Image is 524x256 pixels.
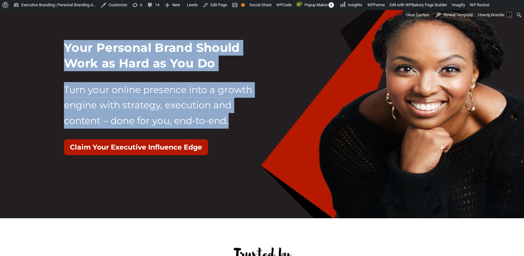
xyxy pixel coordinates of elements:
[10,16,15,21] img: website_grey.svg
[10,10,15,15] img: logo_orange.svg
[64,82,257,129] p: Turn your online presence into a growth engine with strategy, execution and content – done for yo...
[62,36,67,41] img: tab_keywords_by_traffic_grey.svg
[491,12,504,17] span: Wandia
[403,10,432,20] div: Clear Caches
[24,37,56,41] div: Domain Overview
[17,10,31,15] div: v 4.0.25
[241,3,245,7] div: OK
[64,139,208,155] button: Claim Your Executive Influence Edge
[64,40,257,71] h3: Your Personal Brand Should Work as Hard as You Do
[476,10,514,20] a: Howdy,
[348,2,362,7] span: Insights
[69,37,105,41] div: Keywords by Traffic
[444,10,473,20] span: Reveal Template
[17,36,22,41] img: tab_domain_overview_orange.svg
[16,16,69,21] div: Domain: [DOMAIN_NAME]
[328,2,334,8] span: 6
